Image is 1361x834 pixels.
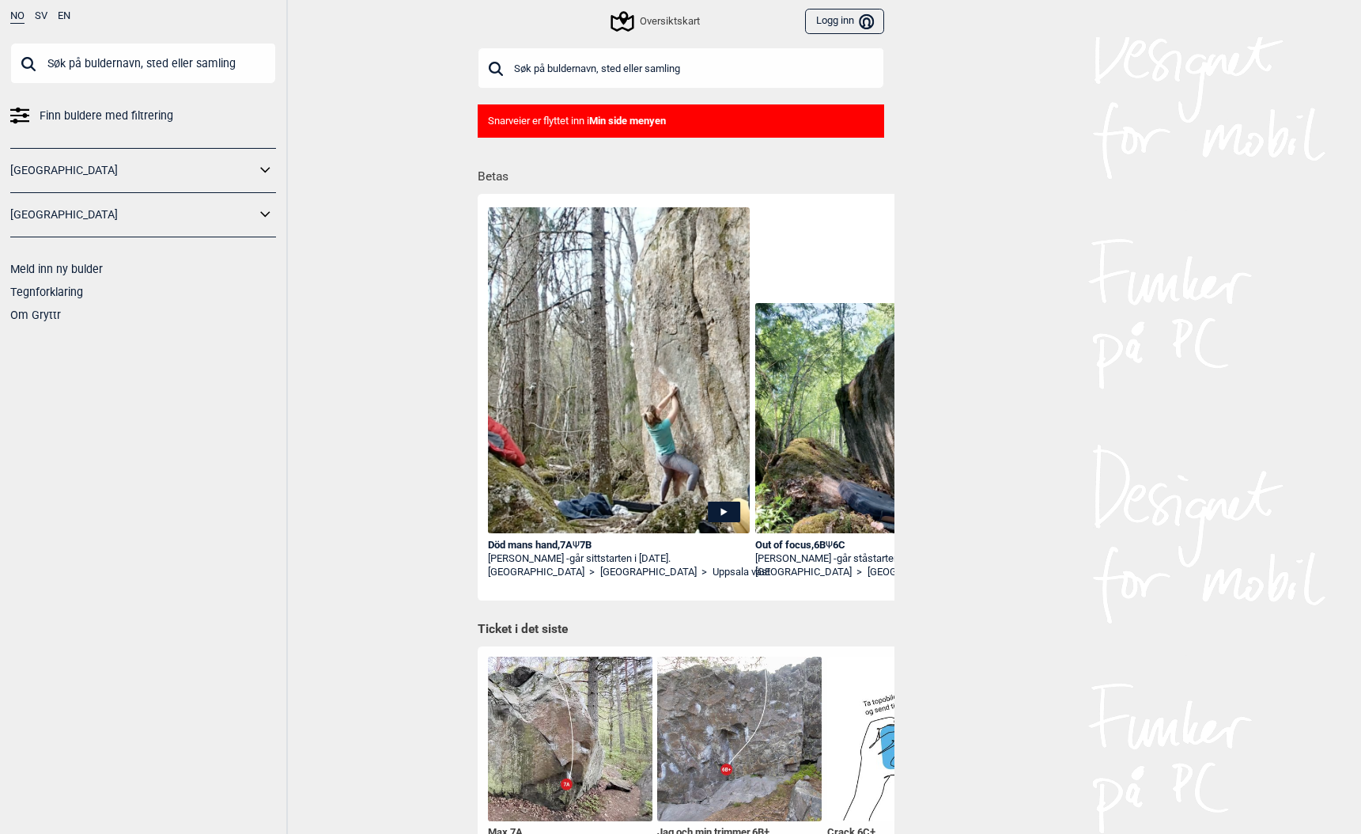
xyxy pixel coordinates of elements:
img: Emil pa Out of focus [755,303,1018,533]
input: Søk på buldernavn, sted eller samling [10,43,276,84]
button: SV [35,10,47,22]
span: går ståstarten i maj 2024. [837,552,950,564]
span: > [589,566,595,579]
span: Ψ [826,539,833,551]
a: [GEOGRAPHIC_DATA] [488,566,584,579]
span: Finn buldere med filtrering [40,104,173,127]
span: > [701,566,707,579]
span: Ψ [573,539,580,551]
div: Snarveier er flyttet inn i [478,104,884,138]
img: Jag och min trimmer 230722 [657,657,822,821]
a: Uppsala väst [713,566,770,579]
span: > [856,566,862,579]
div: [PERSON_NAME] - [488,552,750,566]
a: [GEOGRAPHIC_DATA] [600,566,697,579]
button: EN [58,10,70,22]
button: NO [10,10,25,24]
div: Out of focus , 6B 6C [755,539,1018,552]
b: Min side menyen [589,115,666,127]
a: [GEOGRAPHIC_DATA] [755,566,852,579]
span: går sittstarten i [DATE]. [569,552,671,564]
a: Tegnforklaring [10,286,83,298]
a: [GEOGRAPHIC_DATA] [868,566,964,579]
a: Om Gryttr [10,309,61,321]
img: Bilde Mangler [827,657,992,821]
div: Död mans hand , 7A 7B [488,539,750,552]
a: Finn buldere med filtrering [10,104,276,127]
h1: Ticket i det siste [478,621,884,639]
a: Meld inn ny bulder [10,263,103,275]
input: Søk på buldernavn, sted eller samling [478,47,884,89]
button: Logg inn [805,9,883,35]
h1: Betas [478,158,894,186]
img: Max [488,657,652,821]
a: [GEOGRAPHIC_DATA] [10,159,255,182]
div: Oversiktskart [613,12,700,31]
a: [GEOGRAPHIC_DATA] [10,203,255,226]
img: Cajsa pa Dod mans hand [488,207,750,533]
div: [PERSON_NAME] - [755,552,1018,566]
